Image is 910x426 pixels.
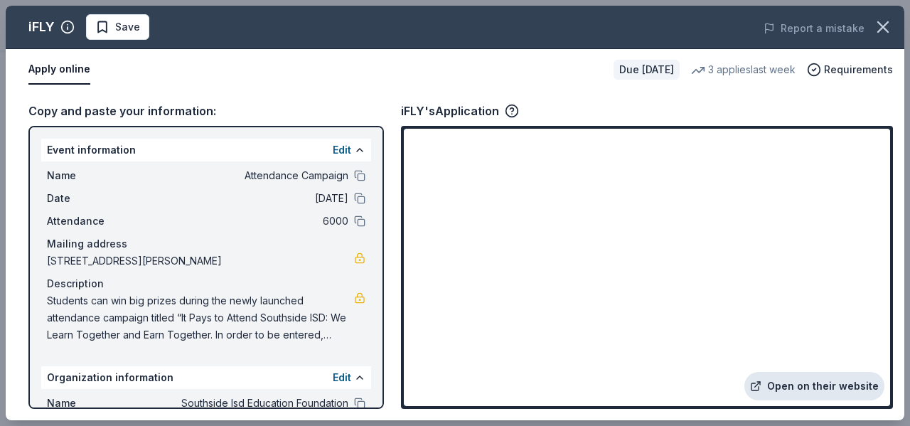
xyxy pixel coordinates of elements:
span: Attendance [47,213,142,230]
div: Mailing address [47,235,365,252]
button: Apply online [28,55,90,85]
div: Event information [41,139,371,161]
div: Due [DATE] [614,60,680,80]
span: Requirements [824,61,893,78]
div: 3 applies last week [691,61,796,78]
a: Open on their website [744,372,884,400]
span: 6000 [142,213,348,230]
button: Edit [333,369,351,386]
div: Description [47,275,365,292]
div: Organization information [41,366,371,389]
span: Students can win big prizes during the newly launched attendance campaign titled “It Pays to Atte... [47,292,354,344]
span: Name [47,167,142,184]
button: Save [86,14,149,40]
span: Name [47,395,142,412]
div: Copy and paste your information: [28,102,384,120]
span: Date [47,190,142,207]
div: iFLY [28,16,55,38]
button: Report a mistake [764,20,864,37]
div: iFLY's Application [401,102,519,120]
button: Requirements [807,61,893,78]
span: [DATE] [142,190,348,207]
span: Attendance Campaign [142,167,348,184]
span: Southside Isd Education Foundation [142,395,348,412]
span: [STREET_ADDRESS][PERSON_NAME] [47,252,354,270]
button: Edit [333,142,351,159]
span: Save [115,18,140,36]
